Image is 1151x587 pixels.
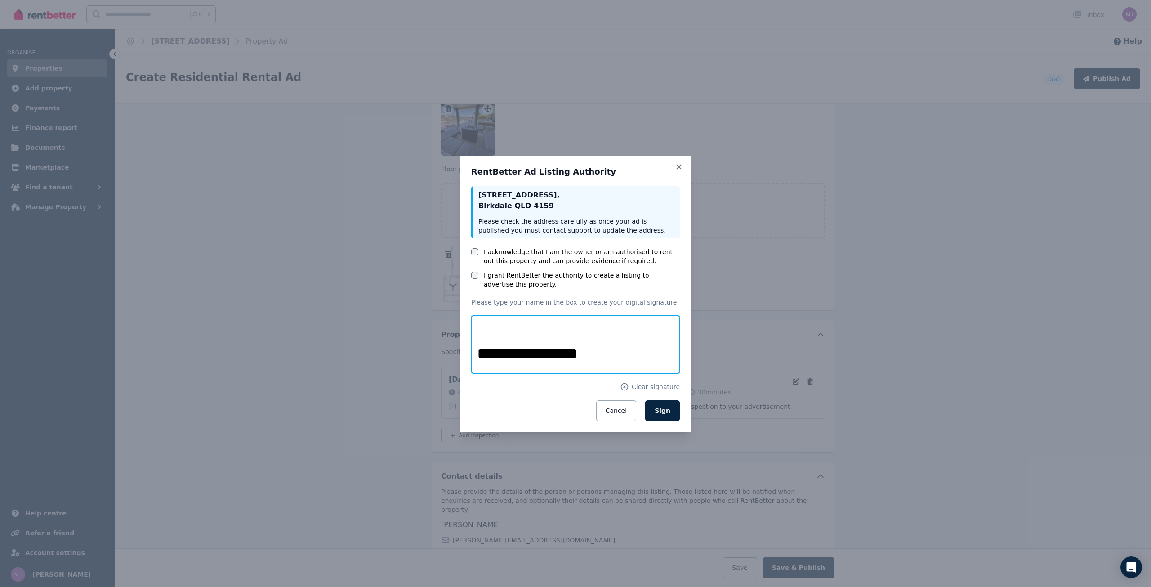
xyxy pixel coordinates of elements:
[1120,556,1142,578] div: Open Intercom Messenger
[655,407,670,414] span: Sign
[645,400,680,421] button: Sign
[471,298,680,307] p: Please type your name in the box to create your digital signature
[484,271,680,289] label: I grant RentBetter the authority to create a listing to advertise this property.
[596,400,636,421] button: Cancel
[471,166,680,177] h3: RentBetter Ad Listing Authority
[484,247,680,265] label: I acknowledge that I am the owner or am authorised to rent out this property and can provide evid...
[478,190,674,211] p: [STREET_ADDRESS] , Birkdale QLD 4159
[632,382,680,391] span: Clear signature
[478,217,674,235] p: Please check the address carefully as once your ad is published you must contact support to updat...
